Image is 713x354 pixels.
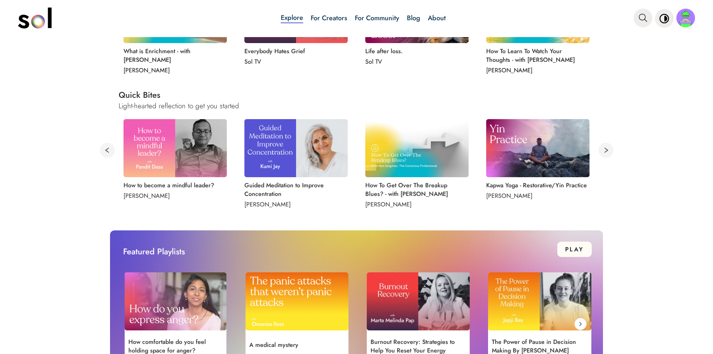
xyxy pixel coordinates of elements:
p: [PERSON_NAME] [365,200,466,209]
p: Life after loss. [365,47,466,55]
a: About [428,13,446,23]
img: How comfortable do you feel holding space for anger? [125,272,226,330]
img: logo [18,7,52,28]
p: Sol TV [244,57,345,66]
p: [PERSON_NAME] [486,191,587,200]
p: A medical mystery [246,339,347,350]
img: Guided Meditation to Improve Concentration [244,119,348,177]
p: Kapwa Yoga - Restorative/Yin Practice [486,181,587,190]
p: [PERSON_NAME] [124,191,225,200]
p: [PERSON_NAME] [244,200,345,209]
img: How To Get Over The Breakup Blues? - with Neil Seligman [365,119,469,177]
p: [PERSON_NAME] [124,66,225,75]
img: A medical mystery [246,272,349,330]
img: The Power of Pause in Decision Making By Japji Bas [488,272,591,330]
img: Kapwa Yoga - Restorative/Yin Practice [486,119,589,177]
a: Explore [281,13,303,23]
p: Everybody Hates Grief [244,47,345,55]
button: PLAY [557,242,592,257]
p: How To Get Over The Breakup Blues? - with [PERSON_NAME] [365,181,466,198]
img: Burnout Recovery: Strategies to Help You Reset Your Energy [367,272,470,330]
a: Blog [407,13,420,23]
p: Guided Meditation to Improve Concentration [244,181,345,198]
p: Sol TV [365,57,466,66]
h2: Quick Bites [119,89,613,101]
div: Featured Playlists [123,245,185,259]
p: What is Enrichment - with [PERSON_NAME] [124,47,225,64]
h3: Light-hearted reflection to get you started [119,101,613,111]
nav: main navigation [18,5,695,31]
p: How To Learn To Watch Your Thoughts - with [PERSON_NAME] [486,47,587,64]
img: How to become a mindful leader? [124,119,227,177]
a: For Community [355,13,399,23]
p: How to become a mindful leader? [124,181,225,190]
p: [PERSON_NAME] [486,66,587,75]
a: For Creators [311,13,347,23]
